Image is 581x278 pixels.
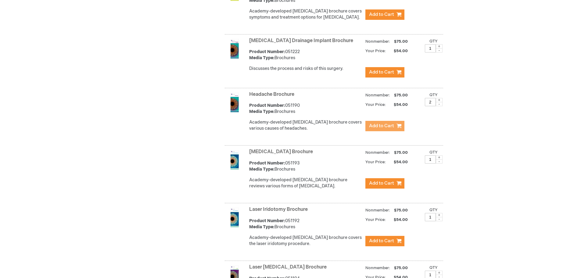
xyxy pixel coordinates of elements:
div: 051192 Brochures [249,218,362,230]
p: Discusses the process and risks of this surgery. [249,66,362,72]
a: Headache Brochure [249,92,294,97]
span: $54.00 [387,102,409,107]
label: Qty [429,208,438,212]
strong: Media Type: [249,167,274,172]
input: Qty [425,98,436,106]
img: Glaucoma Drainage Implant Brochure [225,39,244,59]
label: Qty [429,150,438,155]
strong: Your Price: [365,217,386,222]
div: Academy-developed [MEDICAL_DATA] brochure reviews various forms of [MEDICAL_DATA]. [249,177,362,189]
strong: Nonmember: [365,38,390,45]
span: Add to Cart [369,180,394,186]
div: Academy-developed [MEDICAL_DATA] brochure covers symptoms and treatment options for [MEDICAL_DATA]. [249,8,362,20]
span: $75.00 [393,93,409,98]
div: 051193 Brochures [249,160,362,172]
strong: Media Type: [249,55,274,60]
label: Qty [429,92,438,97]
a: [MEDICAL_DATA] Brochure [249,149,313,155]
a: Laser Iridotomy Brochure [249,207,308,212]
div: 051222 Brochures [249,49,362,61]
img: Headache Brochure [225,93,244,112]
span: $75.00 [393,265,409,270]
span: $75.00 [393,39,409,44]
button: Add to Cart [365,236,404,246]
label: Qty [429,265,438,270]
label: Qty [429,39,438,44]
span: $54.00 [387,217,409,222]
input: Qty [425,44,436,52]
strong: Nonmember: [365,207,390,214]
button: Add to Cart [365,121,404,131]
span: $75.00 [393,208,409,213]
div: Academy-developed [MEDICAL_DATA] brochure covers various causes of headaches. [249,119,362,132]
strong: Media Type: [249,224,274,229]
span: $54.00 [387,160,409,164]
strong: Nonmember: [365,92,390,99]
span: $75.00 [393,150,409,155]
img: Laser Eye Surgery Brochure [225,150,244,170]
img: Laser Iridotomy Brochure [225,208,244,227]
span: Add to Cart [369,69,394,75]
a: [MEDICAL_DATA] Drainage Implant Brochure [249,38,353,44]
strong: Media Type: [249,109,274,114]
button: Add to Cart [365,67,404,78]
button: Add to Cart [365,178,404,189]
strong: Your Price: [365,49,386,53]
input: Qty [425,213,436,221]
div: 051190 Brochures [249,103,362,115]
span: Add to Cart [369,238,394,244]
span: $54.00 [387,49,409,53]
button: Add to Cart [365,9,404,20]
a: Laser [MEDICAL_DATA] Brochure [249,264,327,270]
div: Academy-developed [MEDICAL_DATA] brochure covers the laser iridotomy procedure. [249,235,362,247]
strong: Nonmember: [365,264,390,272]
strong: Your Price: [365,160,386,164]
strong: Product Number: [249,161,285,166]
strong: Nonmember: [365,149,390,157]
span: Add to Cart [369,123,394,129]
strong: Your Price: [365,102,386,107]
strong: Product Number: [249,218,285,223]
strong: Product Number: [249,103,285,108]
input: Qty [425,155,436,164]
strong: Product Number: [249,49,285,54]
span: Add to Cart [369,12,394,17]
